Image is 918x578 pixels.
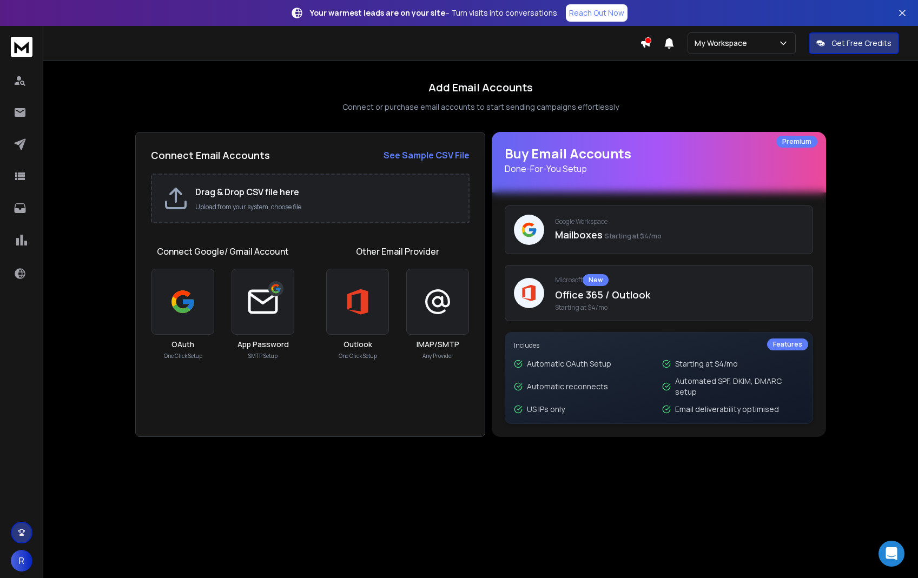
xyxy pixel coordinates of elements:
[157,245,289,258] h1: Connect Google/ Gmail Account
[344,339,372,350] h3: Outlook
[583,274,609,286] div: New
[505,162,813,175] p: Done-For-You Setup
[422,352,453,360] p: Any Provider
[555,287,804,302] p: Office 365 / Outlook
[555,303,804,312] span: Starting at $4/mo
[514,341,804,350] p: Includes
[310,8,557,18] p: – Turn visits into conversations
[11,550,32,572] button: R
[605,231,662,241] span: Starting at $4/mo
[527,404,565,415] p: US IPs only
[151,148,270,163] h2: Connect Email Accounts
[384,149,470,161] strong: See Sample CSV File
[171,339,194,350] h3: OAuth
[675,358,738,369] p: Starting at $4/mo
[164,352,202,360] p: One Click Setup
[417,339,459,350] h3: IMAP/SMTP
[569,8,624,18] p: Reach Out Now
[695,38,751,49] p: My Workspace
[237,339,289,350] h3: App Password
[527,358,611,369] p: Automatic OAuth Setup
[505,145,813,175] h1: Buy Email Accounts
[339,352,377,360] p: One Click Setup
[555,274,804,286] p: Microsoft
[555,227,804,242] p: Mailboxes
[195,203,458,211] p: Upload from your system, choose file
[248,352,278,360] p: SMTP Setup
[527,381,608,392] p: Automatic reconnects
[831,38,891,49] p: Get Free Credits
[767,338,808,350] div: Features
[675,376,804,397] p: Automated SPF, DKIM, DMARC setup
[356,245,439,258] h1: Other Email Provider
[776,136,817,148] div: Premium
[428,80,533,95] h1: Add Email Accounts
[195,185,458,198] h2: Drag & Drop CSV file here
[11,37,32,57] img: logo
[675,404,779,415] p: Email deliverability optimised
[555,217,804,226] p: Google Workspace
[879,541,904,567] div: Open Intercom Messenger
[310,8,445,18] strong: Your warmest leads are on your site
[342,102,619,112] p: Connect or purchase email accounts to start sending campaigns effortlessly
[809,32,899,54] button: Get Free Credits
[566,4,628,22] a: Reach Out Now
[384,149,470,162] a: See Sample CSV File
